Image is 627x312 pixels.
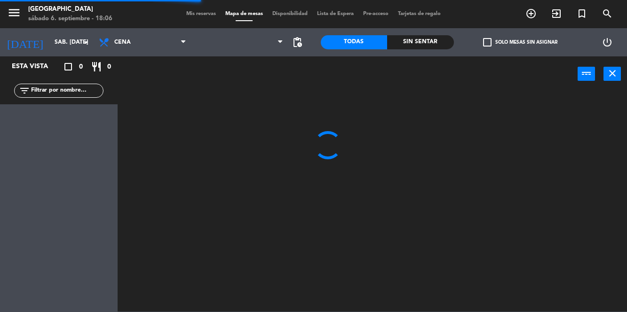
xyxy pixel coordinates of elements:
button: menu [7,6,21,23]
span: Mis reservas [182,11,221,16]
i: menu [7,6,21,20]
i: restaurant [91,61,102,72]
label: Solo mesas sin asignar [483,38,557,47]
i: search [602,8,613,19]
button: power_input [578,67,595,81]
i: turned_in_not [576,8,587,19]
span: 0 [107,62,111,72]
i: close [607,68,618,79]
div: sábado 6. septiembre - 18:06 [28,14,112,23]
button: close [603,67,621,81]
div: Sin sentar [387,35,454,49]
i: filter_list [19,85,30,96]
i: exit_to_app [551,8,562,19]
span: 0 [79,62,83,72]
span: Lista de Espera [312,11,358,16]
div: [GEOGRAPHIC_DATA] [28,5,112,14]
span: Tarjetas de regalo [393,11,445,16]
input: Filtrar por nombre... [30,86,103,96]
span: pending_actions [292,37,303,48]
div: Esta vista [5,61,68,72]
i: arrow_drop_down [80,37,92,48]
span: Pre-acceso [358,11,393,16]
div: Todas [321,35,388,49]
span: Disponibilidad [268,11,312,16]
i: power_settings_new [602,37,613,48]
i: add_circle_outline [525,8,537,19]
i: crop_square [63,61,74,72]
span: Cena [114,39,131,46]
span: Mapa de mesas [221,11,268,16]
span: check_box_outline_blank [483,38,492,47]
i: power_input [581,68,592,79]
